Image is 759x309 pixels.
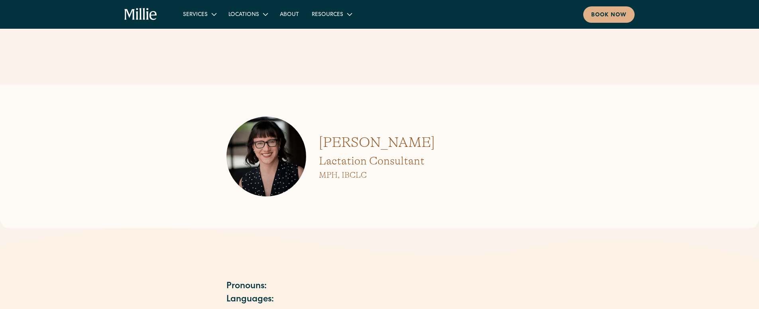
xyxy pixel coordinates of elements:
[228,11,259,19] div: Locations
[319,132,435,153] h1: [PERSON_NAME]
[305,8,358,21] div: Resources
[319,153,435,169] h2: Lactation Consultant
[583,6,635,23] a: Book now
[226,295,274,304] strong: Languages:
[273,8,305,21] a: About
[124,8,157,21] a: home
[177,8,222,21] div: Services
[312,11,343,19] div: Resources
[226,282,267,291] strong: Pronouns:
[222,8,273,21] div: Locations
[183,11,208,19] div: Services
[591,11,627,20] div: Book now
[226,117,306,196] img: Ellen Schwerin Profile Photo
[319,169,435,181] h3: MPH, IBCLC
